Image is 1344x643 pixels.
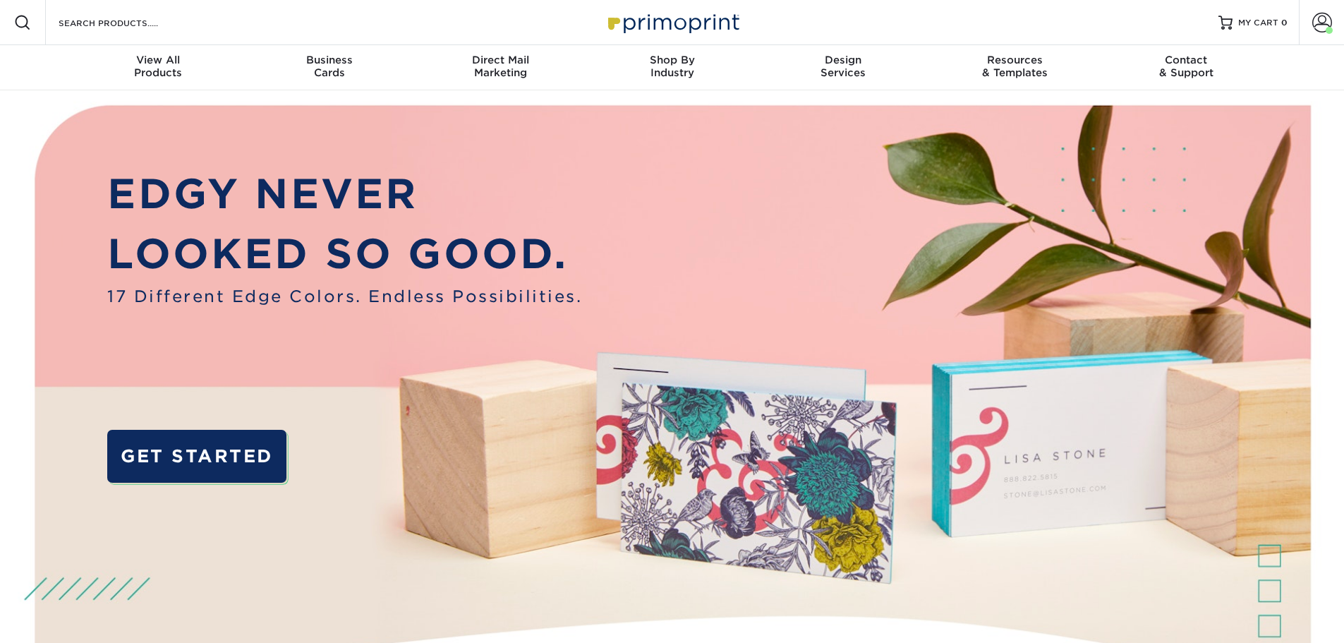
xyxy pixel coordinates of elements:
span: MY CART [1238,17,1278,29]
input: SEARCH PRODUCTS..... [57,14,195,31]
span: Design [758,54,929,66]
span: Business [243,54,415,66]
a: Contact& Support [1101,45,1272,90]
a: BusinessCards [243,45,415,90]
div: Cards [243,54,415,79]
span: View All [73,54,244,66]
a: Shop ByIndustry [586,45,758,90]
div: Products [73,54,244,79]
span: Contact [1101,54,1272,66]
a: View AllProducts [73,45,244,90]
span: Shop By [586,54,758,66]
p: EDGY NEVER [107,164,582,224]
a: DesignServices [758,45,929,90]
div: Services [758,54,929,79]
div: & Templates [929,54,1101,79]
div: Industry [586,54,758,79]
span: Direct Mail [415,54,586,66]
div: & Support [1101,54,1272,79]
a: Direct MailMarketing [415,45,586,90]
span: Resources [929,54,1101,66]
a: Resources& Templates [929,45,1101,90]
span: 0 [1281,18,1288,28]
div: Marketing [415,54,586,79]
p: LOOKED SO GOOD. [107,224,582,284]
a: GET STARTED [107,430,286,483]
img: Primoprint [602,7,743,37]
span: 17 Different Edge Colors. Endless Possibilities. [107,284,582,308]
